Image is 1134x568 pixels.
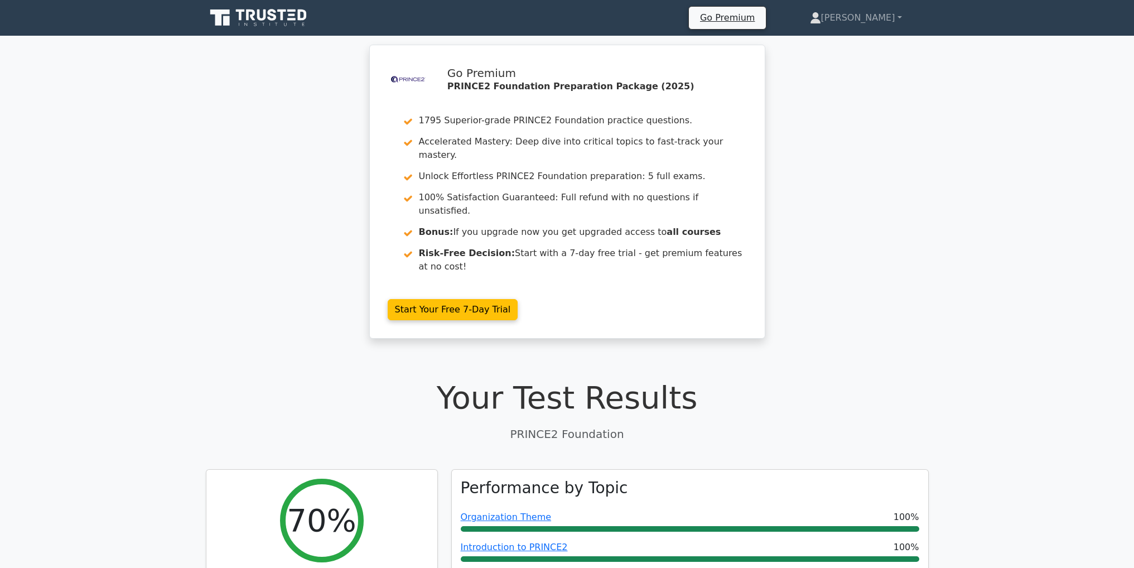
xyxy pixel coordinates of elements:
[693,10,761,25] a: Go Premium
[894,511,919,524] span: 100%
[206,379,929,416] h1: Your Test Results
[287,502,356,539] h2: 70%
[461,542,568,552] a: Introduction to PRINCE2
[783,7,929,29] a: [PERSON_NAME]
[894,541,919,554] span: 100%
[388,299,518,320] a: Start Your Free 7-Day Trial
[206,426,929,442] p: PRINCE2 Foundation
[461,479,628,498] h3: Performance by Topic
[461,512,552,522] a: Organization Theme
